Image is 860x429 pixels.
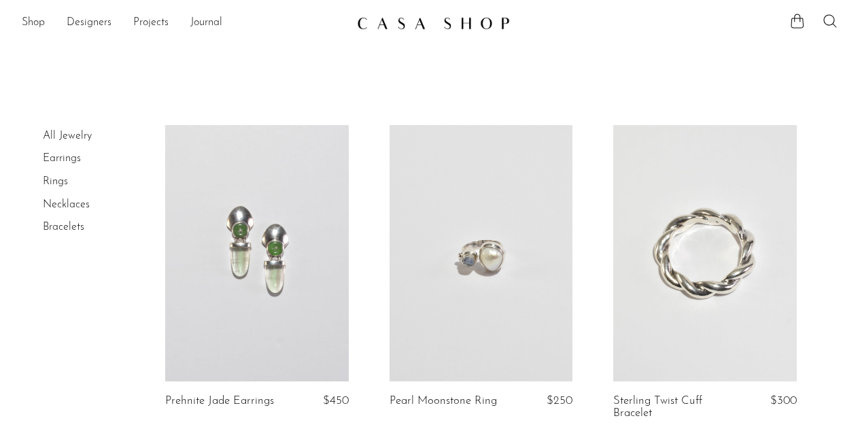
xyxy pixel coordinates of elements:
[547,395,572,407] span: $250
[43,131,92,141] a: All Jewelry
[390,395,497,407] a: Pearl Moonstone Ring
[613,395,734,420] a: Sterling Twist Cuff Bracelet
[190,14,222,32] a: Journal
[770,395,797,407] span: $300
[22,12,346,35] nav: Desktop navigation
[43,222,84,233] a: Bracelets
[43,153,81,164] a: Earrings
[22,12,346,35] ul: NEW HEADER MENU
[22,14,45,32] a: Shop
[43,199,90,210] a: Necklaces
[165,395,274,407] a: Prehnite Jade Earrings
[43,176,68,187] a: Rings
[133,14,169,32] a: Projects
[67,14,111,32] a: Designers
[323,395,349,407] span: $450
